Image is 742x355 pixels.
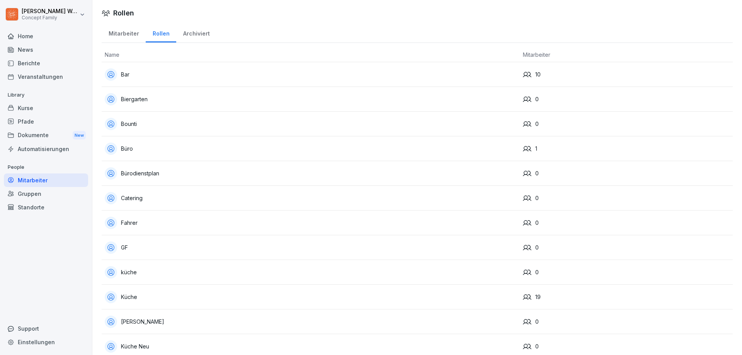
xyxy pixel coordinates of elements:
a: Automatisierungen [4,142,88,156]
p: Library [4,89,88,101]
a: Einstellungen [4,335,88,349]
div: Bounti [105,118,517,130]
div: 0 [523,169,730,178]
div: Küche [105,291,517,303]
div: 0 [523,268,730,277]
div: Büro [105,143,517,155]
div: Fahrer [105,217,517,229]
th: Mitarbeiter [520,48,733,62]
a: Mitarbeiter [102,23,146,42]
div: [PERSON_NAME] [105,316,517,328]
a: Kurse [4,101,88,115]
a: News [4,43,88,56]
div: küche [105,266,517,279]
a: Home [4,29,88,43]
div: Dokumente [4,128,88,143]
div: 0 [523,219,730,227]
a: Pfade [4,115,88,128]
div: Biergarten [105,93,517,105]
div: Catering [105,192,517,204]
a: Standorte [4,200,88,214]
th: Name [102,48,520,62]
div: Bar [105,68,517,81]
a: Gruppen [4,187,88,200]
p: Concept Family [22,15,78,20]
div: 1 [523,144,730,153]
div: 0 [523,120,730,128]
p: [PERSON_NAME] Weichsel [22,8,78,15]
div: Küche Neu [105,340,517,353]
div: New [73,131,86,140]
div: 10 [523,70,730,79]
a: Archiviert [176,23,216,42]
div: Support [4,322,88,335]
div: Bürodienstplan [105,167,517,180]
a: Veranstaltungen [4,70,88,83]
a: Mitarbeiter [4,173,88,187]
a: DokumenteNew [4,128,88,143]
div: 0 [523,194,730,202]
div: 0 [523,243,730,252]
div: 19 [523,293,730,301]
h1: Rollen [113,8,134,18]
a: Rollen [146,23,176,42]
a: Berichte [4,56,88,70]
div: 0 [523,318,730,326]
div: 0 [523,342,730,351]
div: 0 [523,95,730,104]
div: GF [105,241,517,254]
p: People [4,161,88,173]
